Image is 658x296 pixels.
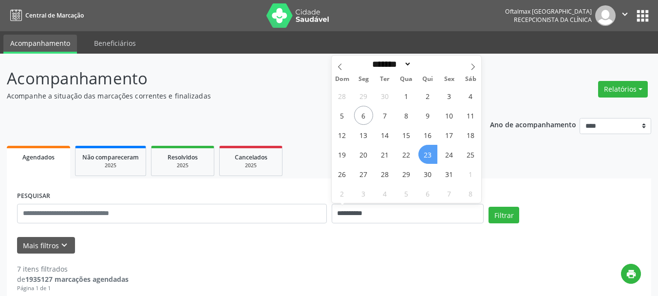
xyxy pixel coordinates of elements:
[226,162,275,169] div: 2025
[7,66,458,91] p: Acompanhamento
[397,125,416,144] span: Outubro 15, 2025
[417,76,438,82] span: Qui
[333,184,352,203] span: Novembro 2, 2025
[87,35,143,52] a: Beneficiários
[376,106,395,125] span: Outubro 7, 2025
[418,106,437,125] span: Outubro 9, 2025
[374,76,395,82] span: Ter
[82,162,139,169] div: 2025
[598,81,648,98] button: Relatórios
[461,145,480,164] span: Outubro 25, 2025
[461,86,480,105] span: Outubro 4, 2025
[397,184,416,203] span: Novembro 5, 2025
[17,264,129,274] div: 7 itens filtrados
[168,153,198,161] span: Resolvidos
[17,274,129,284] div: de
[461,106,480,125] span: Outubro 11, 2025
[460,76,481,82] span: Sáb
[354,145,373,164] span: Outubro 20, 2025
[489,207,519,223] button: Filtrar
[620,9,630,20] i: 
[332,76,353,82] span: Dom
[634,7,651,24] button: apps
[440,184,459,203] span: Novembro 7, 2025
[418,125,437,144] span: Outubro 16, 2025
[333,86,352,105] span: Setembro 28, 2025
[418,164,437,183] span: Outubro 30, 2025
[354,106,373,125] span: Outubro 6, 2025
[397,86,416,105] span: Outubro 1, 2025
[235,153,267,161] span: Cancelados
[82,153,139,161] span: Não compareceram
[490,118,576,130] p: Ano de acompanhamento
[440,164,459,183] span: Outubro 31, 2025
[7,91,458,101] p: Acompanhe a situação das marcações correntes e finalizadas
[354,125,373,144] span: Outubro 13, 2025
[354,184,373,203] span: Novembro 3, 2025
[514,16,592,24] span: Recepcionista da clínica
[22,153,55,161] span: Agendados
[418,86,437,105] span: Outubro 2, 2025
[397,164,416,183] span: Outubro 29, 2025
[505,7,592,16] div: Oftalmax [GEOGRAPHIC_DATA]
[626,269,637,279] i: print
[17,237,75,254] button: Mais filtroskeyboard_arrow_down
[354,86,373,105] span: Setembro 29, 2025
[376,86,395,105] span: Setembro 30, 2025
[376,145,395,164] span: Outubro 21, 2025
[440,145,459,164] span: Outubro 24, 2025
[376,184,395,203] span: Novembro 4, 2025
[461,184,480,203] span: Novembro 8, 2025
[25,275,129,284] strong: 1935127 marcações agendadas
[17,284,129,293] div: Página 1 de 1
[7,7,84,23] a: Central de Marcação
[418,184,437,203] span: Novembro 6, 2025
[440,125,459,144] span: Outubro 17, 2025
[333,164,352,183] span: Outubro 26, 2025
[25,11,84,20] span: Central de Marcação
[376,125,395,144] span: Outubro 14, 2025
[158,162,207,169] div: 2025
[333,125,352,144] span: Outubro 12, 2025
[3,35,77,54] a: Acompanhamento
[616,5,634,26] button: 
[376,164,395,183] span: Outubro 28, 2025
[397,106,416,125] span: Outubro 8, 2025
[333,145,352,164] span: Outubro 19, 2025
[395,76,417,82] span: Qua
[17,189,50,204] label: PESQUISAR
[353,76,374,82] span: Seg
[333,106,352,125] span: Outubro 5, 2025
[397,145,416,164] span: Outubro 22, 2025
[354,164,373,183] span: Outubro 27, 2025
[595,5,616,26] img: img
[369,59,412,69] select: Month
[438,76,460,82] span: Sex
[461,125,480,144] span: Outubro 18, 2025
[440,86,459,105] span: Outubro 3, 2025
[621,264,641,284] button: print
[59,240,70,251] i: keyboard_arrow_down
[440,106,459,125] span: Outubro 10, 2025
[418,145,437,164] span: Outubro 23, 2025
[461,164,480,183] span: Novembro 1, 2025
[412,59,444,69] input: Year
